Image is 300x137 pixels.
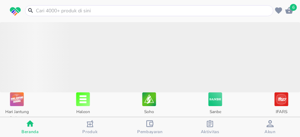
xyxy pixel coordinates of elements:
p: Sanbe [201,106,229,114]
button: Akun [240,117,300,137]
p: Hari Jantung Sedunia [3,106,31,114]
span: Akun [264,129,276,135]
img: Soho [139,92,160,106]
span: Aktivitas [201,129,219,135]
input: Cari 4000+ produk di sini [35,7,272,14]
img: logo_swiperx_s.bd005f3b.svg [10,7,21,16]
button: 6 [284,5,294,16]
button: Aktivitas [180,117,240,137]
span: Produk [82,129,97,135]
img: IFARS [271,92,292,106]
span: Beranda [21,129,39,135]
img: Haleon [72,92,94,106]
p: IFARS [267,106,295,114]
p: Haleon [69,106,97,114]
button: Pembayaran [120,117,180,137]
span: 6 [290,4,297,11]
span: Pembayaran [137,129,163,135]
p: Soho [135,106,163,114]
button: Produk [60,117,120,137]
img: Sanbe [205,92,226,106]
img: Hari Jantung Sedunia [6,92,27,106]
